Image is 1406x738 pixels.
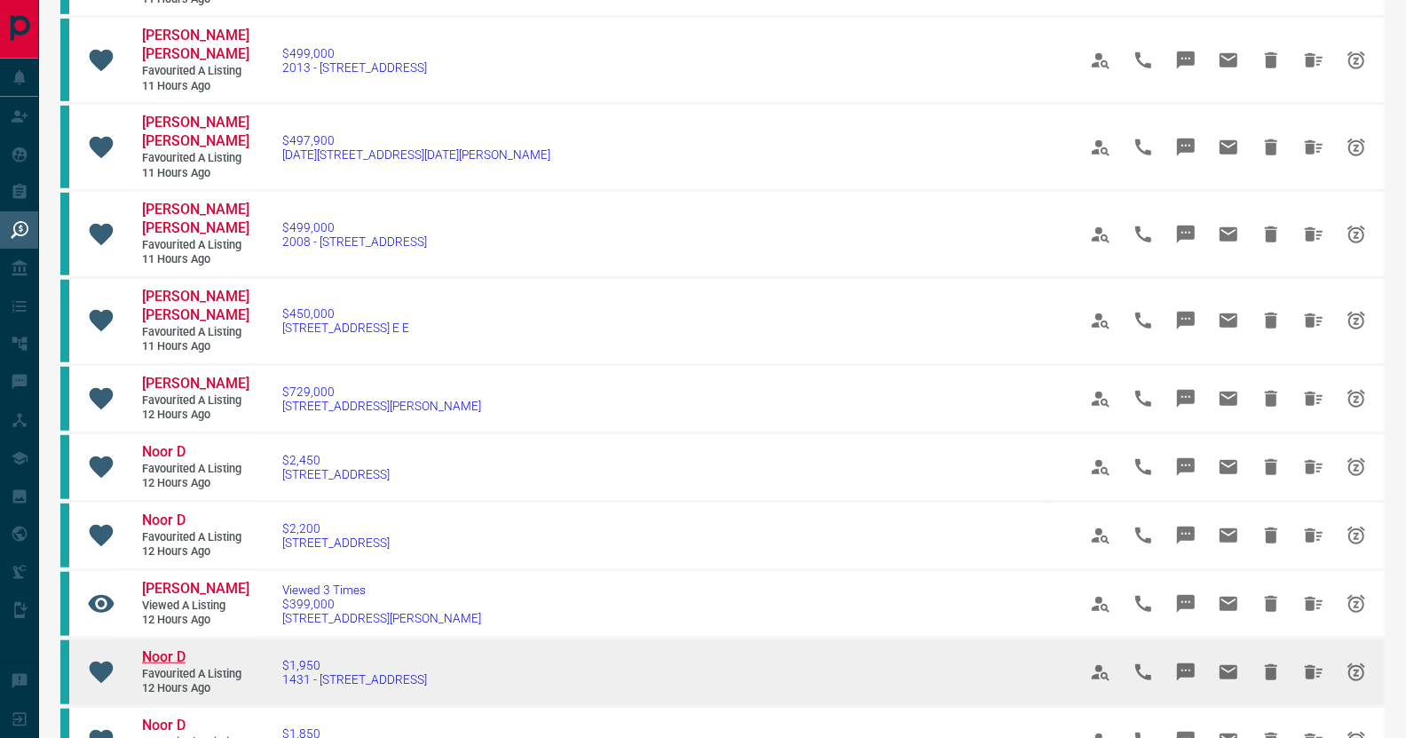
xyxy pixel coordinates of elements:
span: View Profile [1079,299,1122,342]
div: condos.ca [60,193,69,275]
a: [PERSON_NAME] [142,580,249,599]
span: 12 hours ago [142,476,249,491]
span: Call [1122,651,1165,694]
span: 11 hours ago [142,79,249,94]
a: $499,0002008 - [STREET_ADDRESS] [282,220,427,249]
span: Email [1207,126,1250,169]
span: Email [1207,651,1250,694]
span: Call [1122,39,1165,82]
span: View Profile [1079,583,1122,625]
span: Favourited a Listing [142,238,249,253]
span: Snooze [1335,514,1378,557]
a: $729,000[STREET_ADDRESS][PERSON_NAME] [282,385,481,413]
span: View Profile [1079,514,1122,557]
span: 2013 - [STREET_ADDRESS] [282,60,427,75]
div: condos.ca [60,640,69,704]
a: Noor D [142,648,249,667]
span: Viewed a Listing [142,599,249,614]
span: 12 hours ago [142,681,249,696]
span: Snooze [1335,583,1378,625]
span: View Profile [1079,213,1122,256]
span: Message [1165,583,1207,625]
span: [STREET_ADDRESS][PERSON_NAME] [282,611,481,625]
span: [STREET_ADDRESS] [282,467,390,481]
span: Favourited a Listing [142,667,249,682]
span: 1431 - [STREET_ADDRESS] [282,672,427,686]
span: Hide All from Noor D [1292,446,1335,488]
span: Noor D [142,648,186,665]
div: condos.ca [60,572,69,636]
span: $2,450 [282,453,390,467]
span: Message [1165,213,1207,256]
a: [PERSON_NAME] [PERSON_NAME] [142,114,249,151]
span: Call [1122,299,1165,342]
span: $399,000 [282,597,481,611]
span: Hide [1250,514,1292,557]
a: [PERSON_NAME] [PERSON_NAME] [142,288,249,325]
a: $499,0002013 - [STREET_ADDRESS] [282,46,427,75]
span: Noor D [142,512,186,528]
span: [PERSON_NAME] [PERSON_NAME] [142,201,249,236]
a: $1,9501431 - [STREET_ADDRESS] [282,658,427,686]
span: $2,200 [282,521,390,536]
span: Favourited a Listing [142,64,249,79]
span: 12 hours ago [142,613,249,628]
span: $450,000 [282,306,409,321]
span: [DATE][STREET_ADDRESS][DATE][PERSON_NAME] [282,147,550,162]
span: Hide All from Dafi Malo [1292,377,1335,420]
span: Message [1165,514,1207,557]
span: Call [1122,377,1165,420]
a: [PERSON_NAME] [142,375,249,393]
span: Message [1165,377,1207,420]
span: [PERSON_NAME] [PERSON_NAME] [142,114,249,149]
span: 11 hours ago [142,166,249,181]
span: View Profile [1079,39,1122,82]
span: $729,000 [282,385,481,399]
span: 11 hours ago [142,252,249,267]
span: Hide [1250,299,1292,342]
div: condos.ca [60,435,69,499]
span: Viewed 3 Times [282,583,481,597]
span: [PERSON_NAME] [142,580,249,597]
span: View Profile [1079,651,1122,694]
div: condos.ca [60,367,69,431]
a: Noor D [142,717,249,735]
a: $2,200[STREET_ADDRESS] [282,521,390,550]
span: Message [1165,39,1207,82]
span: Hide [1250,39,1292,82]
span: Hide [1250,126,1292,169]
span: View Profile [1079,377,1122,420]
span: 11 hours ago [142,339,249,354]
span: Hide [1250,377,1292,420]
span: Hide All from Jason Jo [1292,39,1335,82]
span: Hide [1250,213,1292,256]
span: Call [1122,213,1165,256]
span: Snooze [1335,213,1378,256]
span: Call [1122,583,1165,625]
span: Favourited a Listing [142,462,249,477]
span: Hide [1250,651,1292,694]
span: Email [1207,39,1250,82]
span: Email [1207,299,1250,342]
span: $499,000 [282,220,427,234]
span: Favourited a Listing [142,530,249,545]
span: Email [1207,377,1250,420]
span: $499,000 [282,46,427,60]
span: Hide All from Jason Jo [1292,299,1335,342]
span: Message [1165,446,1207,488]
span: Message [1165,299,1207,342]
span: Hide All from Jason Jo [1292,126,1335,169]
span: Snooze [1335,39,1378,82]
span: Snooze [1335,651,1378,694]
span: Noor D [142,443,186,460]
span: Call [1122,446,1165,488]
span: Snooze [1335,299,1378,342]
a: $450,000[STREET_ADDRESS] E E [282,306,409,335]
span: $1,950 [282,658,427,672]
a: Noor D [142,512,249,530]
span: View Profile [1079,446,1122,488]
span: Hide All from Erwin G [1292,583,1335,625]
span: Message [1165,126,1207,169]
a: Viewed 3 Times$399,000[STREET_ADDRESS][PERSON_NAME] [282,583,481,625]
a: [PERSON_NAME] [PERSON_NAME] [142,201,249,238]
